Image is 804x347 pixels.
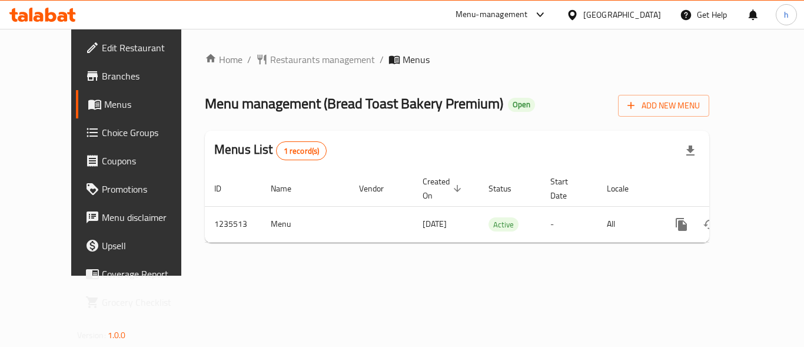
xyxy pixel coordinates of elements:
td: 1235513 [205,206,261,242]
span: Restaurants management [270,52,375,67]
button: more [667,210,696,239]
span: Vendor [359,181,399,196]
span: Status [489,181,527,196]
span: 1 record(s) [277,146,327,157]
span: Name [271,181,307,196]
span: [DATE] [423,216,447,232]
a: Coupons [76,147,205,175]
a: Grocery Checklist [76,288,205,316]
span: 1.0.0 [108,328,126,343]
div: Menu-management [456,8,528,22]
a: Restaurants management [256,52,375,67]
div: [GEOGRAPHIC_DATA] [583,8,661,21]
h2: Menus List [214,141,327,160]
span: Active [489,218,519,232]
span: Open [508,100,535,110]
a: Home [205,52,242,67]
span: Version: [77,328,106,343]
span: Promotions [102,182,196,196]
a: Choice Groups [76,118,205,147]
nav: breadcrumb [205,52,709,67]
td: Menu [261,206,350,242]
span: Coupons [102,154,196,168]
span: Menus [104,97,196,111]
a: Branches [76,62,205,90]
span: Add New Menu [627,98,700,113]
a: Menu disclaimer [76,203,205,232]
span: Edit Restaurant [102,41,196,55]
th: Actions [658,171,790,207]
td: - [541,206,597,242]
span: Choice Groups [102,125,196,140]
td: All [597,206,658,242]
span: Locale [607,181,644,196]
span: Start Date [550,174,583,203]
span: Menu disclaimer [102,210,196,224]
span: Upsell [102,239,196,253]
a: Promotions [76,175,205,203]
span: Grocery Checklist [102,295,196,309]
span: Created On [423,174,465,203]
span: Coverage Report [102,267,196,281]
span: ID [214,181,237,196]
a: Edit Restaurant [76,34,205,62]
span: Branches [102,69,196,83]
span: h [784,8,789,21]
a: Upsell [76,232,205,260]
a: Menus [76,90,205,118]
li: / [247,52,251,67]
button: Add New Menu [618,95,709,117]
span: Menus [403,52,430,67]
a: Coverage Report [76,260,205,288]
li: / [380,52,384,67]
table: enhanced table [205,171,790,243]
div: Open [508,98,535,112]
span: Menu management ( Bread Toast Bakery Premium ) [205,90,503,117]
div: Export file [676,137,705,165]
